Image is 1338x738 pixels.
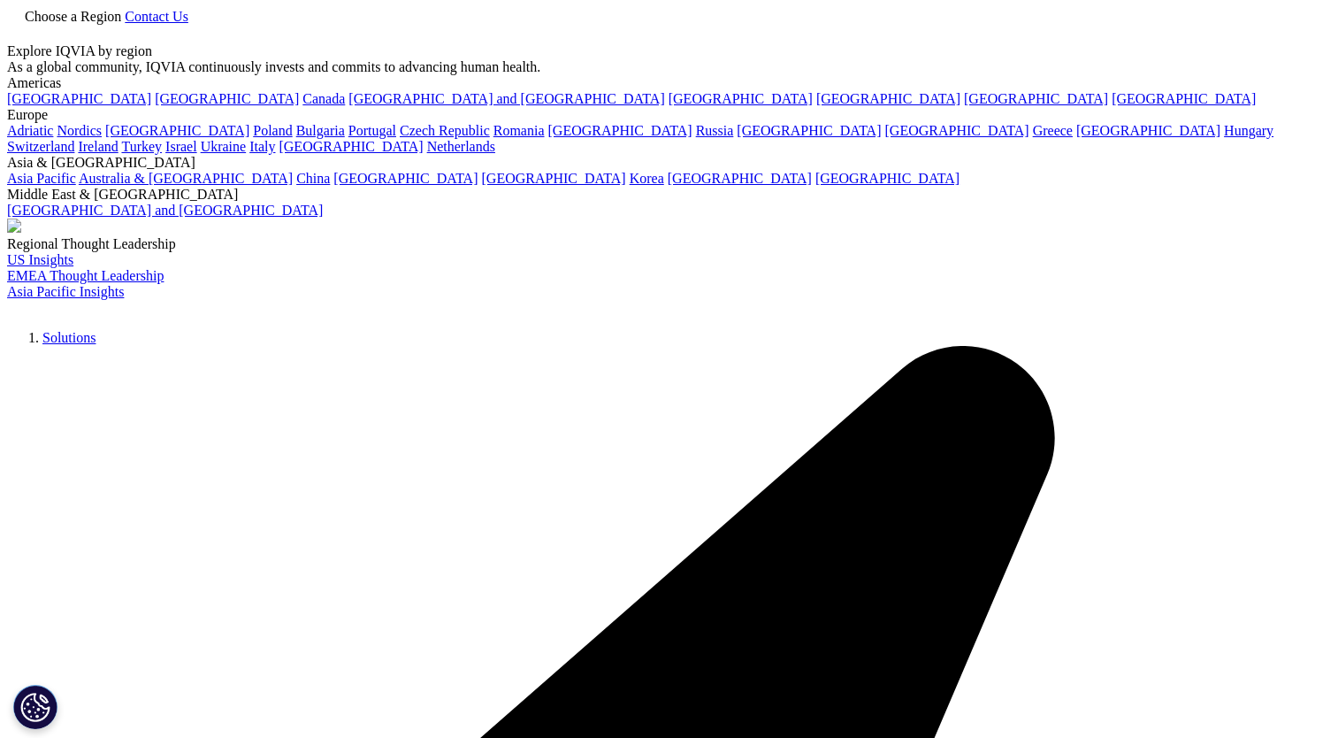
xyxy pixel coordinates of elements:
a: Israel [165,139,197,154]
img: 2093_analyzing-data-using-big-screen-display-and-laptop.png [7,219,21,233]
a: Contact Us [125,9,188,24]
a: Ukraine [201,139,247,154]
a: [GEOGRAPHIC_DATA] and [GEOGRAPHIC_DATA] [348,91,664,106]
a: [GEOGRAPHIC_DATA] [668,171,812,186]
a: [GEOGRAPHIC_DATA] [7,91,151,106]
a: [GEOGRAPHIC_DATA] [816,91,960,106]
a: [GEOGRAPHIC_DATA] [815,171,960,186]
div: Explore IQVIA by region [7,43,1331,59]
a: Romania [493,123,545,138]
a: US Insights [7,252,73,267]
a: Asia Pacific [7,171,76,186]
a: Hungary [1224,123,1273,138]
div: Asia & [GEOGRAPHIC_DATA] [7,155,1331,171]
a: Switzerland [7,139,74,154]
a: Canada [302,91,345,106]
a: Italy [249,139,275,154]
a: [GEOGRAPHIC_DATA] [964,91,1108,106]
div: Regional Thought Leadership [7,236,1331,252]
a: [GEOGRAPHIC_DATA] [1112,91,1256,106]
a: Solutions [42,330,96,345]
a: Greece [1033,123,1073,138]
a: Ireland [78,139,118,154]
a: Bulgaria [296,123,345,138]
span: Choose a Region [25,9,121,24]
a: [GEOGRAPHIC_DATA] [333,171,478,186]
a: [GEOGRAPHIC_DATA] [155,91,299,106]
a: [GEOGRAPHIC_DATA] [1076,123,1220,138]
a: Czech Republic [400,123,490,138]
a: Nordics [57,123,102,138]
a: Australia & [GEOGRAPHIC_DATA] [79,171,293,186]
a: Russia [696,123,734,138]
div: Middle East & [GEOGRAPHIC_DATA] [7,187,1331,203]
a: [GEOGRAPHIC_DATA] and [GEOGRAPHIC_DATA] [7,203,323,218]
a: China [296,171,330,186]
button: Cookies Settings [13,685,57,729]
a: Turkey [121,139,162,154]
a: Portugal [348,123,396,138]
a: Adriatic [7,123,53,138]
a: [GEOGRAPHIC_DATA] [279,139,423,154]
a: Poland [253,123,292,138]
a: Asia Pacific Insights [7,284,124,299]
a: Netherlands [427,139,495,154]
a: [GEOGRAPHIC_DATA] [482,171,626,186]
a: [GEOGRAPHIC_DATA] [105,123,249,138]
div: As a global community, IQVIA continuously invests and commits to advancing human health. [7,59,1331,75]
a: [GEOGRAPHIC_DATA] [737,123,881,138]
a: [GEOGRAPHIC_DATA] [548,123,692,138]
a: [GEOGRAPHIC_DATA] [669,91,813,106]
div: Americas [7,75,1331,91]
div: Europe [7,107,1331,123]
a: EMEA Thought Leadership [7,268,164,283]
a: [GEOGRAPHIC_DATA] [885,123,1029,138]
a: Korea [630,171,664,186]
